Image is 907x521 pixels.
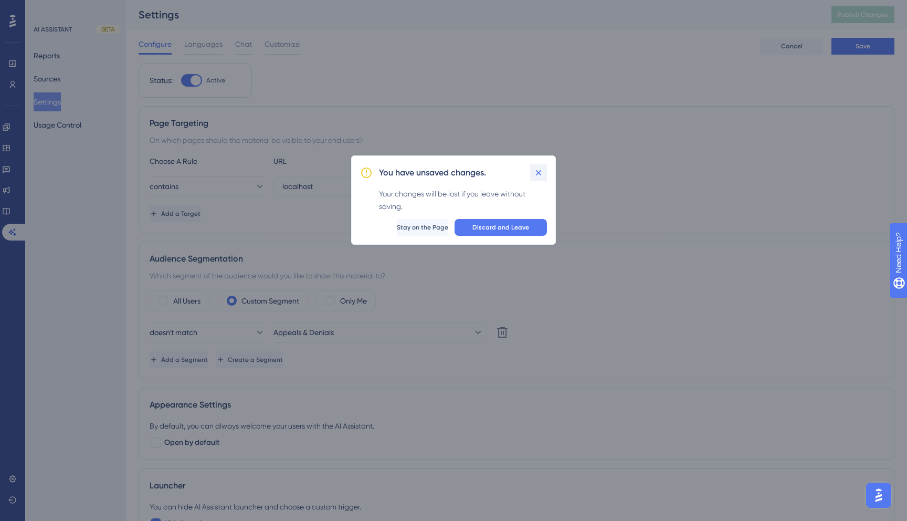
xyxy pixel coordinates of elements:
[397,223,448,232] span: Stay on the Page
[863,480,894,511] iframe: UserGuiding AI Assistant Launcher
[379,166,486,179] h2: You have unsaved changes.
[25,3,66,15] span: Need Help?
[379,187,547,213] div: Your changes will be lost if you leave without saving.
[472,223,529,232] span: Discard and Leave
